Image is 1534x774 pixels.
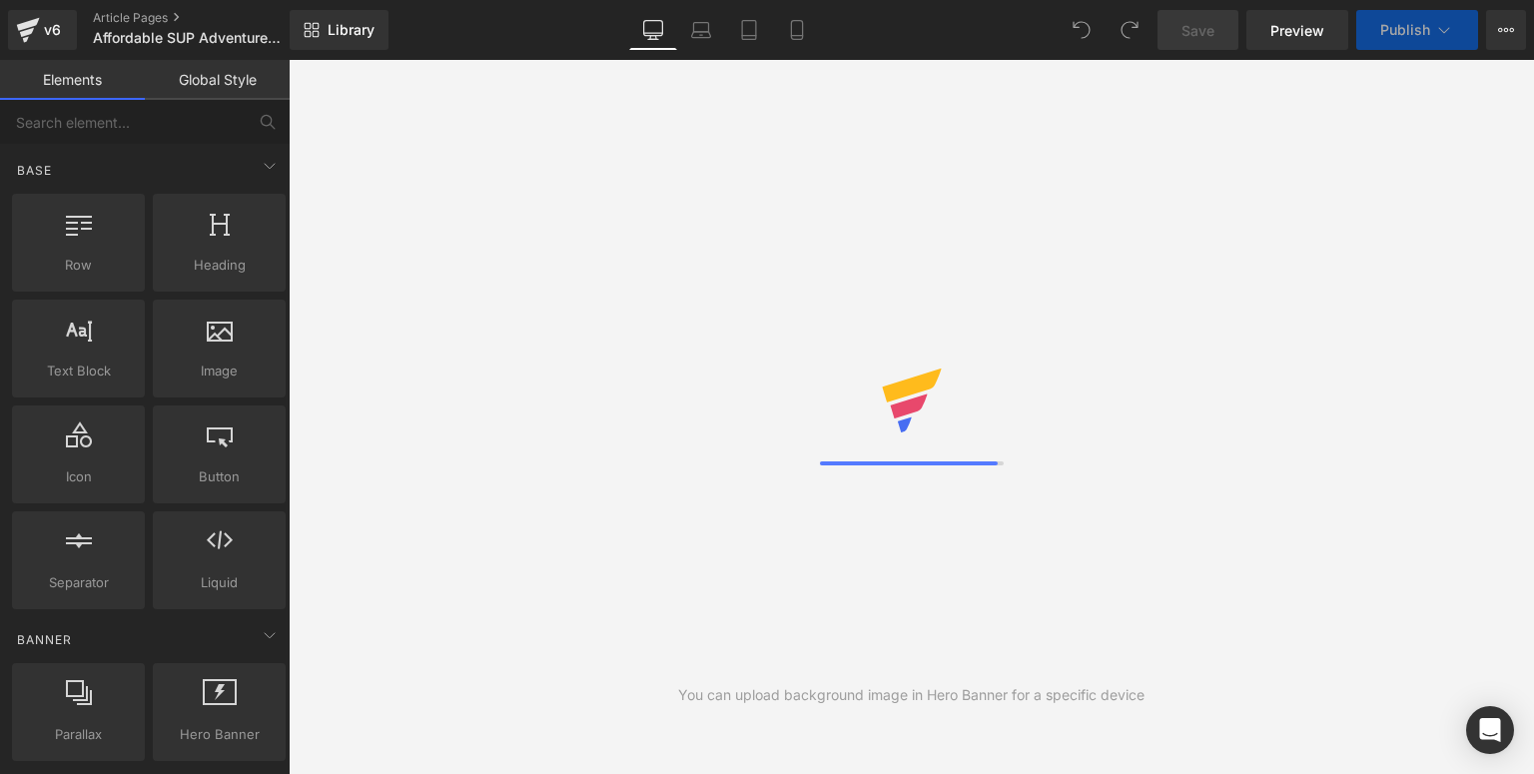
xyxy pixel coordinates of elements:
span: Image [159,361,280,382]
a: Mobile [773,10,821,50]
span: Icon [18,466,139,487]
span: Publish [1380,22,1430,38]
span: Affordable SUP Adventures How to Paddle Canada’s Waters Without Breaking the Bank [93,30,285,46]
span: Hero Banner [159,724,280,745]
button: More [1486,10,1526,50]
span: Button [159,466,280,487]
a: Article Pages [93,10,323,26]
button: Publish [1356,10,1478,50]
span: Banner [15,630,74,649]
a: Desktop [629,10,677,50]
span: Row [18,255,139,276]
a: Laptop [677,10,725,50]
span: Liquid [159,572,280,593]
a: Preview [1246,10,1348,50]
div: You can upload background image in Hero Banner for a specific device [678,684,1145,706]
a: Global Style [145,60,290,100]
button: Redo [1110,10,1150,50]
span: Separator [18,572,139,593]
span: Base [15,161,54,180]
span: Preview [1270,20,1324,41]
a: New Library [290,10,388,50]
a: Tablet [725,10,773,50]
span: Parallax [18,724,139,745]
span: Save [1181,20,1214,41]
div: v6 [40,17,65,43]
span: Library [328,21,375,39]
span: Text Block [18,361,139,382]
span: Heading [159,255,280,276]
button: Undo [1062,10,1102,50]
a: v6 [8,10,77,50]
div: Open Intercom Messenger [1466,706,1514,754]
